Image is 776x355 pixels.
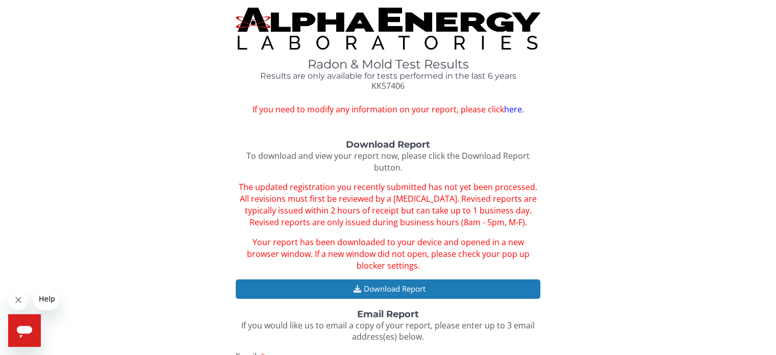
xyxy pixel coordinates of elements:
[241,320,535,343] span: If you would like us to email a copy of your report, please enter up to 3 email address(es) below.
[371,80,405,91] span: KK57406
[236,72,540,81] h4: Results are only available for tests performed in the last 6 years
[239,181,537,228] span: The updated registration you recently submitted has not yet been processed. All revisions must fi...
[504,104,523,115] a: here.
[357,309,419,320] strong: Email Report
[236,104,540,115] span: If you need to modify any information on your report, please click
[246,150,530,173] span: To download and view your report now, please click the Download Report button.
[236,58,540,71] h1: Radon & Mold Test Results
[33,288,60,310] iframe: Message from company
[346,139,430,150] strong: Download Report
[236,8,540,50] img: TightCrop.jpg
[236,279,540,298] button: Download Report
[8,290,29,310] iframe: Close message
[246,236,529,271] span: Your report has been downloaded to your device and opened in a new browser window. If a new windo...
[8,314,41,347] iframe: Button to launch messaging window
